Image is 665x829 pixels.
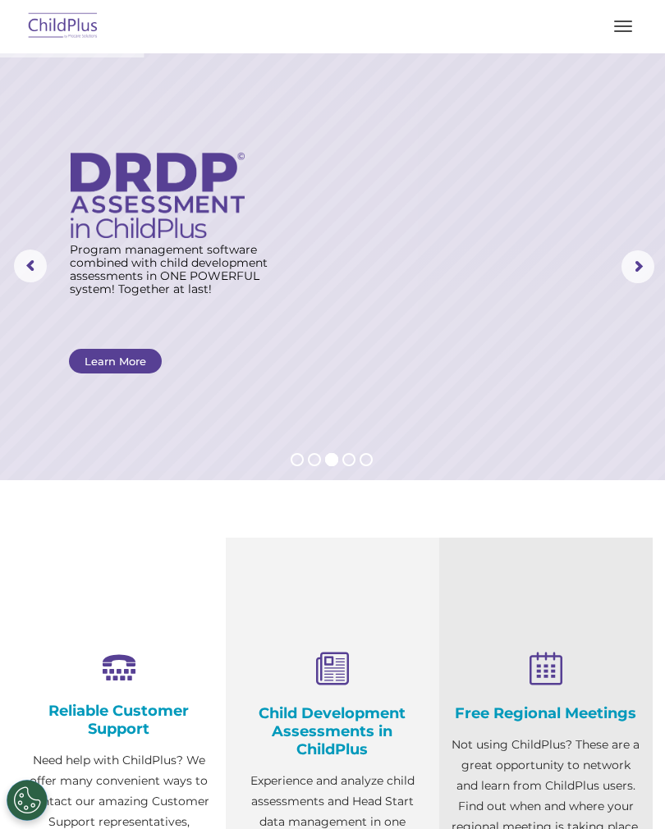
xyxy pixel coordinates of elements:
[7,780,48,821] button: Cookies Settings
[25,702,213,738] h4: Reliable Customer Support
[25,7,102,46] img: ChildPlus by Procare Solutions
[452,704,640,722] h4: Free Regional Meetings
[71,153,245,238] img: DRDP Assessment in ChildPlus
[238,704,427,758] h4: Child Development Assessments in ChildPlus
[69,349,162,373] a: Learn More
[70,243,282,295] rs-layer: Program management software combined with child development assessments in ONE POWERFUL system! T...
